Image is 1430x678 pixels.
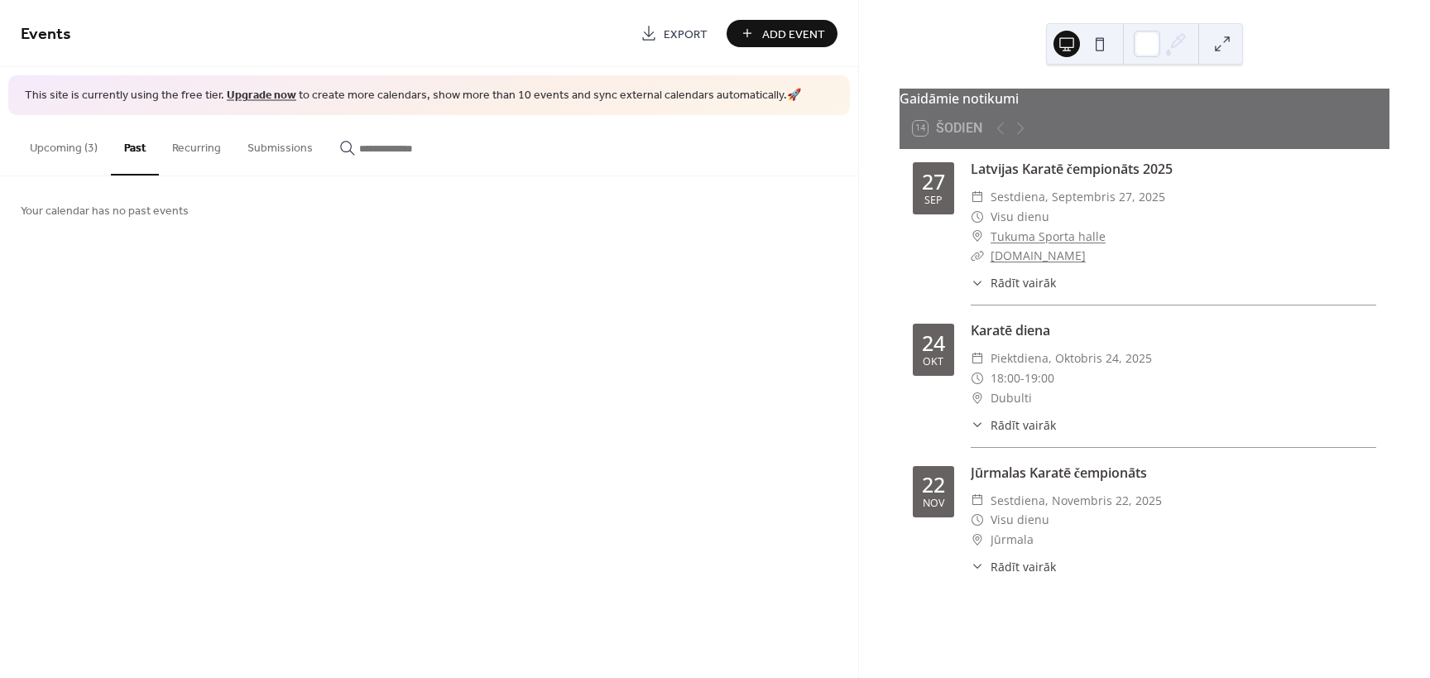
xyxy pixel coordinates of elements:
div: ​ [971,274,984,291]
div: ​ [971,368,984,388]
span: piektdiena, oktobris 24, 2025 [991,349,1152,368]
div: okt [923,357,943,368]
a: Export [628,20,720,47]
span: Rādīt vairāk [991,274,1056,291]
span: sestdiena, novembris 22, 2025 [991,491,1162,511]
div: 22 [922,474,945,495]
div: sep [924,195,943,206]
span: Visu dienu [991,510,1049,530]
span: Dubulti [991,388,1032,408]
div: 27 [922,171,945,192]
button: ​Rādīt vairāk [971,274,1056,291]
span: Visu dienu [991,207,1049,227]
a: Upgrade now [227,84,296,107]
span: Export [664,26,708,43]
span: Jūrmala [991,530,1034,550]
span: This site is currently using the free tier. to create more calendars, show more than 10 events an... [25,88,801,104]
span: - [1020,368,1025,388]
div: Karatē diena [971,320,1376,340]
span: Your calendar has no past events [21,202,189,219]
span: Rādīt vairāk [991,416,1056,434]
button: Recurring [159,115,234,174]
span: sestdiena, septembris 27, 2025 [991,187,1165,207]
div: ​ [971,227,984,247]
button: Past [111,115,159,176]
div: ​ [971,510,984,530]
a: [DOMAIN_NAME] [991,248,1086,263]
a: Tukuma Sporta halle [991,227,1106,247]
span: Events [21,18,71,50]
div: Jūrmalas Karatē čempionāts [971,463,1376,483]
div: ​ [971,530,984,550]
button: Add Event [727,20,837,47]
div: ​ [971,246,984,266]
div: ​ [971,187,984,207]
span: 19:00 [1025,368,1054,388]
button: Upcoming (3) [17,115,111,174]
div: Gaidāmie notikumi [900,89,1389,108]
div: ​ [971,388,984,408]
div: nov [923,498,944,509]
div: ​ [971,558,984,575]
button: ​Rādīt vairāk [971,558,1056,575]
a: Latvijas Karatē čempionāts 2025 [971,160,1173,178]
button: ​Rādīt vairāk [971,416,1056,434]
button: Submissions [234,115,326,174]
div: ​ [971,207,984,227]
div: 24 [922,333,945,353]
div: ​ [971,416,984,434]
div: ​ [971,349,984,368]
span: Rādīt vairāk [991,558,1056,575]
div: ​ [971,491,984,511]
span: Add Event [762,26,825,43]
span: 18:00 [991,368,1020,388]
